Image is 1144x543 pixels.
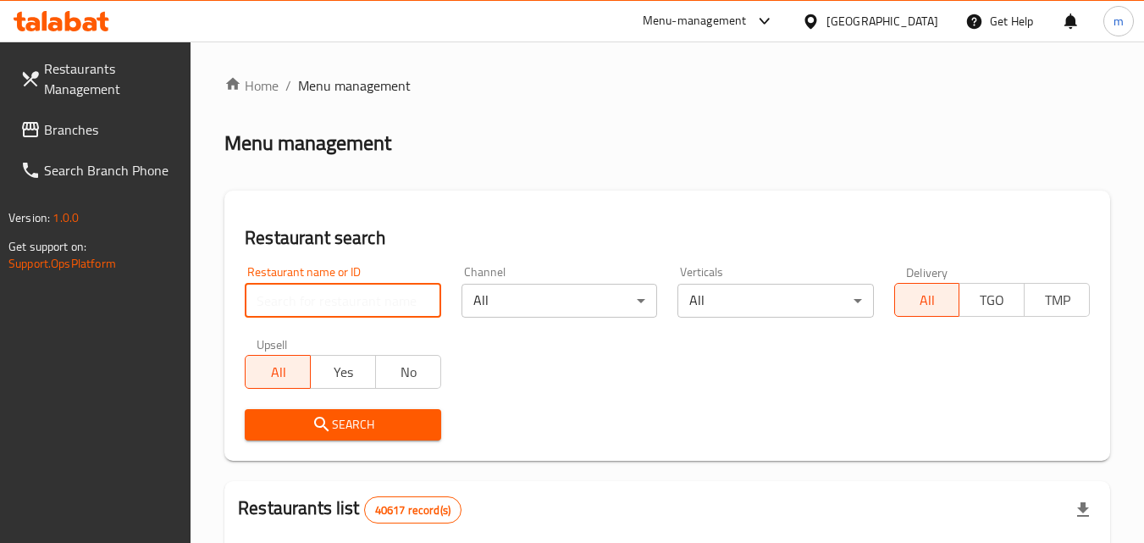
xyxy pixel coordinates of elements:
[7,109,191,150] a: Branches
[461,284,657,318] div: All
[258,414,427,435] span: Search
[383,360,434,385] span: No
[238,496,461,524] h2: Restaurants list
[224,130,391,157] h2: Menu management
[44,160,178,180] span: Search Branch Phone
[224,75,279,96] a: Home
[677,284,873,318] div: All
[245,284,440,318] input: Search for restaurant name or ID..
[7,48,191,109] a: Restaurants Management
[44,119,178,140] span: Branches
[894,283,960,317] button: All
[252,360,304,385] span: All
[8,252,116,274] a: Support.OpsPlatform
[245,355,311,389] button: All
[7,150,191,191] a: Search Branch Phone
[365,502,461,518] span: 40617 record(s)
[298,75,411,96] span: Menu management
[959,283,1025,317] button: TGO
[902,288,953,313] span: All
[257,338,288,350] label: Upsell
[906,266,948,278] label: Delivery
[375,355,441,389] button: No
[966,288,1018,313] span: TGO
[1114,12,1124,30] span: m
[1024,283,1090,317] button: TMP
[310,355,376,389] button: Yes
[8,207,50,229] span: Version:
[826,12,938,30] div: [GEOGRAPHIC_DATA]
[318,360,369,385] span: Yes
[1063,490,1103,530] div: Export file
[245,225,1090,251] h2: Restaurant search
[1031,288,1083,313] span: TMP
[285,75,291,96] li: /
[8,235,86,258] span: Get support on:
[224,75,1110,96] nav: breadcrumb
[53,207,79,229] span: 1.0.0
[364,496,461,524] div: Total records count
[245,409,440,440] button: Search
[643,11,747,31] div: Menu-management
[44,58,178,99] span: Restaurants Management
